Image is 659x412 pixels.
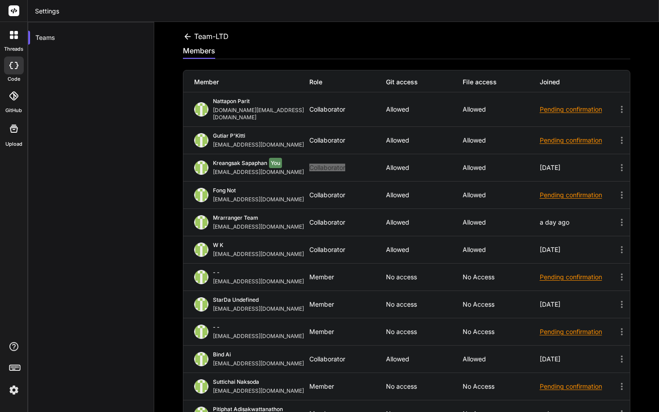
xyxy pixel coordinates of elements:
p: No access [386,383,463,390]
div: Collaborator [309,164,386,171]
div: Team-LTD [183,31,229,42]
div: [EMAIL_ADDRESS][DOMAIN_NAME] [213,169,308,176]
div: Pending confirmation [540,136,616,145]
span: W K [213,242,223,248]
p: Allowed [463,106,539,113]
div: [EMAIL_ADDRESS][DOMAIN_NAME] [213,305,308,312]
img: settings [6,382,22,398]
div: Collaborator [309,106,386,113]
div: [EMAIL_ADDRESS][DOMAIN_NAME] [213,141,308,148]
div: [DATE] [540,246,616,253]
label: code [8,75,20,83]
div: [EMAIL_ADDRESS][DOMAIN_NAME] [213,196,308,203]
span: Fong not [213,187,236,194]
div: Member [309,383,386,390]
img: profile_image [194,243,208,257]
div: Collaborator [309,191,386,199]
span: - - [213,269,220,276]
span: bind ai [213,351,231,358]
span: Gutiar P'Kitti [213,132,245,139]
div: [DOMAIN_NAME][EMAIL_ADDRESS][DOMAIN_NAME] [213,107,309,121]
p: Allowed [386,356,463,363]
p: Allowed [463,356,539,363]
p: Allowed [386,137,463,144]
div: Git access [386,78,463,87]
div: Collaborator [309,219,386,226]
p: No access [463,273,539,281]
span: You [269,158,282,168]
div: Pending confirmation [540,191,616,199]
img: profile_image [194,270,208,284]
p: No access [386,273,463,281]
div: [EMAIL_ADDRESS][DOMAIN_NAME] [213,223,308,230]
p: Allowed [463,246,539,253]
label: threads [4,45,23,53]
p: No access [463,301,539,308]
span: Kreangsak Sapaphan [213,160,267,166]
div: Pending confirmation [540,382,616,391]
div: Role [309,78,386,87]
p: Allowed [463,219,539,226]
p: Allowed [386,191,463,199]
div: Member [309,273,386,281]
p: Allowed [386,106,463,113]
div: members [183,45,215,58]
span: - - [213,324,220,330]
div: [EMAIL_ADDRESS][DOMAIN_NAME] [213,360,308,367]
img: profile_image [194,102,208,117]
div: [DATE] [540,356,616,363]
p: Allowed [463,191,539,199]
img: profile_image [194,188,208,202]
div: Pending confirmation [540,327,616,336]
div: Collaborator [309,137,386,144]
div: [EMAIL_ADDRESS][DOMAIN_NAME] [213,251,308,258]
p: Allowed [463,164,539,171]
img: profile_image [194,297,208,312]
span: StarDa undefined [213,296,259,303]
img: profile_image [194,160,208,175]
div: [EMAIL_ADDRESS][DOMAIN_NAME] [213,387,308,395]
div: File access [463,78,539,87]
div: [DATE] [540,301,616,308]
div: Teams [28,28,154,48]
span: suttichai naksoda [213,378,259,385]
span: Nattapon Parit [213,98,250,104]
p: Allowed [386,246,463,253]
div: Pending confirmation [540,105,616,114]
img: profile_image [194,215,208,230]
p: No access [463,328,539,335]
div: Collaborator [309,356,386,363]
img: profile_image [194,379,208,394]
div: Member [309,301,386,308]
div: Member [194,78,309,87]
div: Member [309,328,386,335]
div: Joined [540,78,616,87]
p: Allowed [463,137,539,144]
label: Upload [5,140,22,148]
p: No access [386,328,463,335]
img: profile_image [194,352,208,366]
div: [DATE] [540,164,616,171]
div: [EMAIL_ADDRESS][DOMAIN_NAME] [213,278,308,285]
p: No access [463,383,539,390]
p: Allowed [386,219,463,226]
span: Mrarranger team [213,214,258,221]
p: Allowed [386,164,463,171]
div: Pending confirmation [540,273,616,282]
img: profile_image [194,325,208,339]
div: a day ago [540,219,616,226]
label: GitHub [5,107,22,114]
img: profile_image [194,133,208,147]
p: No access [386,301,463,308]
div: Collaborator [309,246,386,253]
div: [EMAIL_ADDRESS][DOMAIN_NAME] [213,333,308,340]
